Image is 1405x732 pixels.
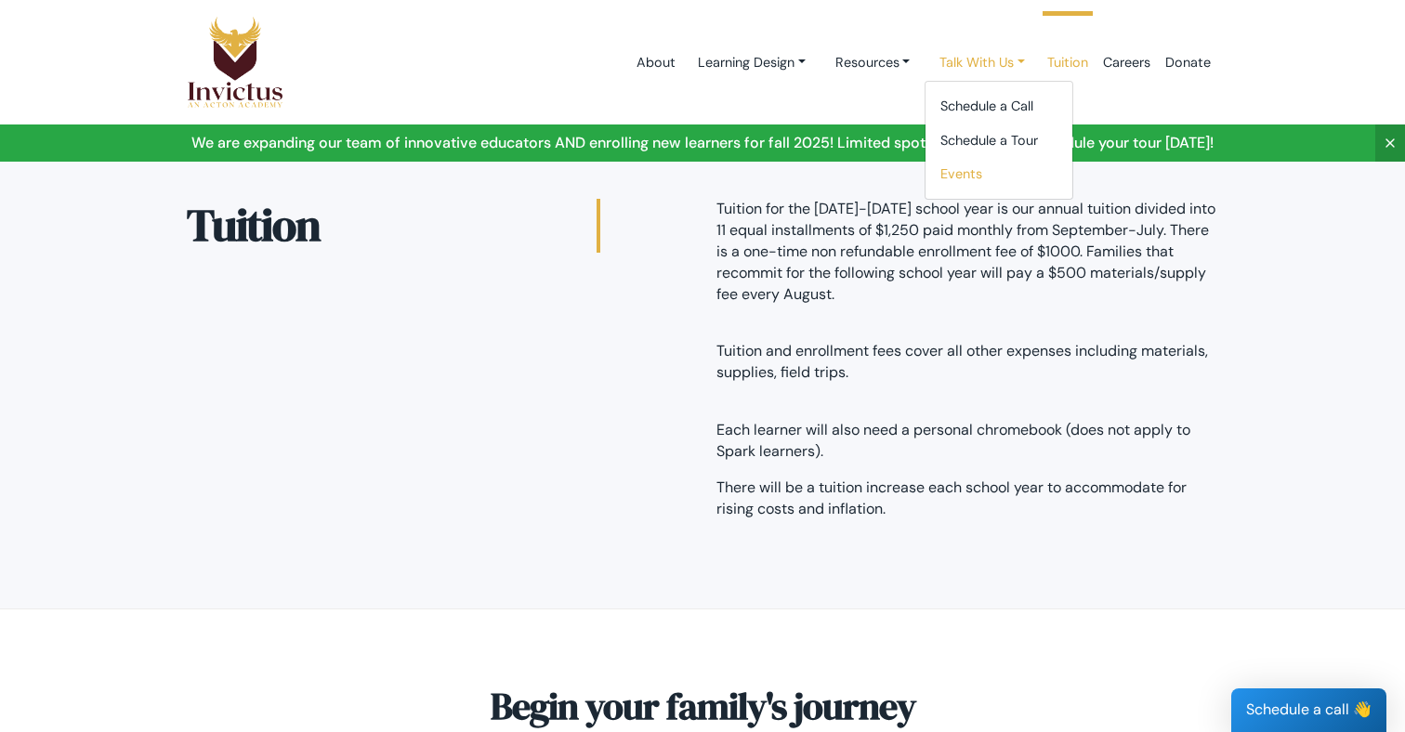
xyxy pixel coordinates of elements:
a: Learning Design [683,46,821,80]
a: Schedule a Tour [926,124,1072,158]
img: Logo [187,16,283,109]
div: Schedule a call 👋 [1231,688,1386,732]
a: Donate [1158,23,1218,102]
a: Tuition [1040,23,1096,102]
p: Tuition and enrollment fees cover all other expenses including materials, supplies, field trips. [716,341,1218,384]
div: Learning Design [925,81,1073,200]
a: Events [926,157,1072,191]
a: Careers [1096,23,1158,102]
a: Schedule a Call [926,89,1072,124]
a: About [629,23,683,102]
a: Talk With Us [925,46,1040,80]
a: Resources [821,46,926,80]
p: Each learner will also need a personal chromebook (does not apply to Spark learners). [716,420,1218,463]
p: Tuition for the [DATE]-[DATE] school year is our annual tuition divided into 11 equal installment... [716,199,1218,305]
h3: Begin your family's journey [187,684,1218,728]
h2: Tuition [187,199,600,253]
p: There will be a tuition increase each school year to accommodate for rising costs and inflation. [716,477,1218,520]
